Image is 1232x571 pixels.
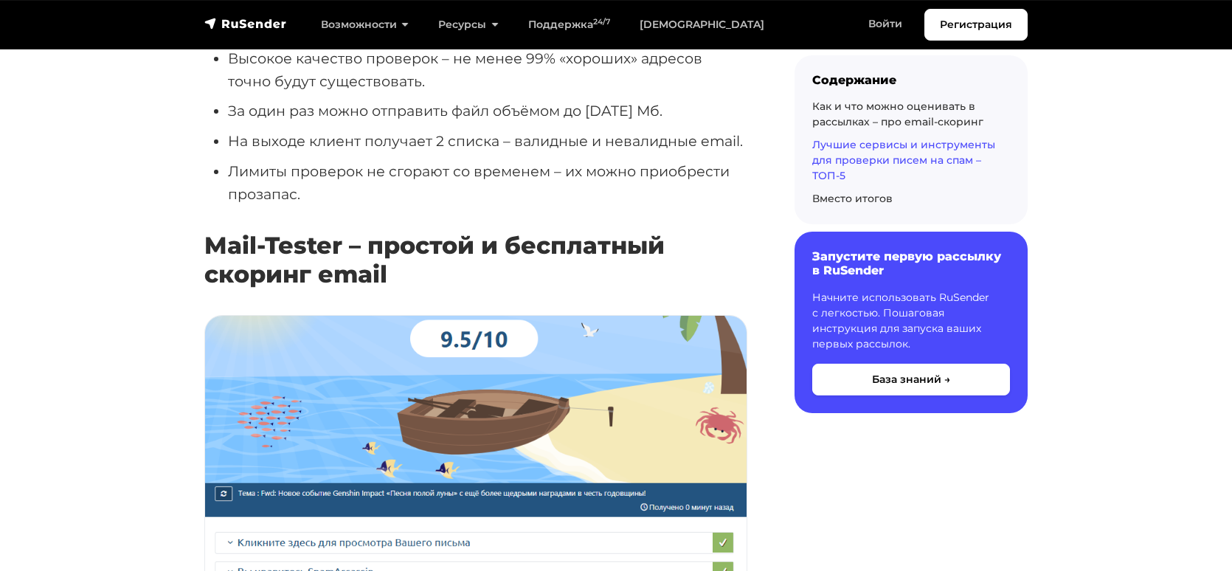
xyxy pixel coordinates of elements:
h6: Запустите первую рассылку в RuSender [812,249,1010,277]
a: Ресурсы [423,10,513,40]
h3: Mail-Tester – простой и бесплатный скоринг email [204,232,747,288]
li: Лимиты проверок не сгорают со временем – их можно приобрести прозапас. [228,160,747,205]
a: Войти [854,9,917,39]
a: Поддержка24/7 [513,10,625,40]
a: Регистрация [924,9,1028,41]
a: Возможности [306,10,423,40]
a: [DEMOGRAPHIC_DATA] [625,10,779,40]
li: Высокое качество проверок – не менее 99% «хороших» адресов точно будут существовать. [228,47,747,92]
sup: 24/7 [593,17,610,27]
a: Лучшие сервисы и инструменты для проверки писем на спам – ТОП-5 [812,138,995,182]
p: Начните использовать RuSender с легкостью. Пошаговая инструкция для запуска ваших первых рассылок. [812,290,1010,352]
a: Запустите первую рассылку в RuSender Начните использовать RuSender с легкостью. Пошаговая инструк... [795,232,1028,412]
a: Вместо итогов [812,192,893,205]
li: За один раз можно отправить файл объёмом до [DATE] Мб. [228,100,747,122]
button: База знаний → [812,364,1010,395]
img: RuSender [204,16,287,31]
li: На выходе клиент получает 2 списка – валидные и невалидные email. [228,130,747,153]
a: Как и что можно оценивать в рассылках – про email-скоринг [812,100,983,128]
div: Содержание [812,73,1010,87]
